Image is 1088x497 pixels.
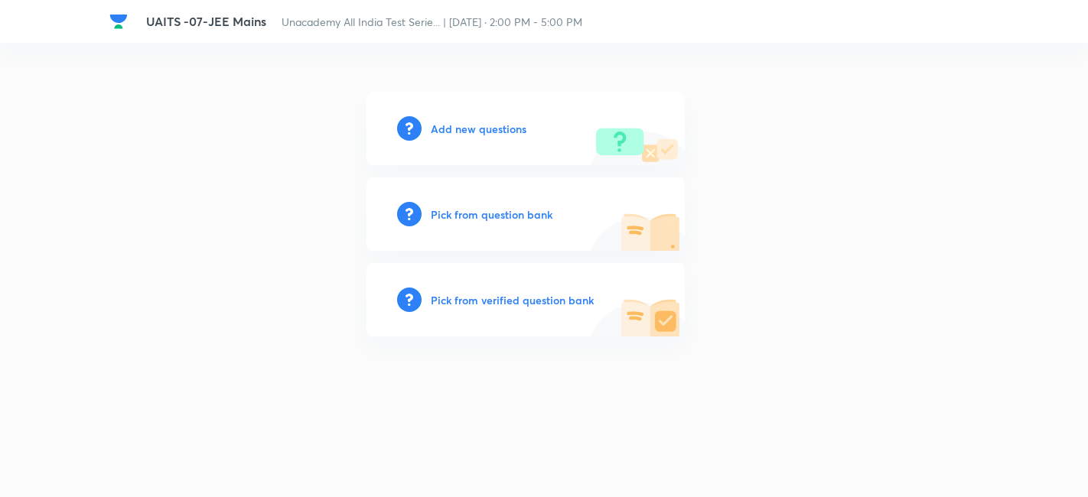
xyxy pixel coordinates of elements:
[146,13,266,29] span: UAITS -07-JEE Mains
[282,15,582,29] span: Unacademy All India Test Serie... | [DATE] · 2:00 PM - 5:00 PM
[431,292,594,308] h6: Pick from verified question bank
[109,12,134,31] a: Company Logo
[431,121,526,137] h6: Add new questions
[431,206,552,223] h6: Pick from question bank
[109,12,128,31] img: Company Logo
